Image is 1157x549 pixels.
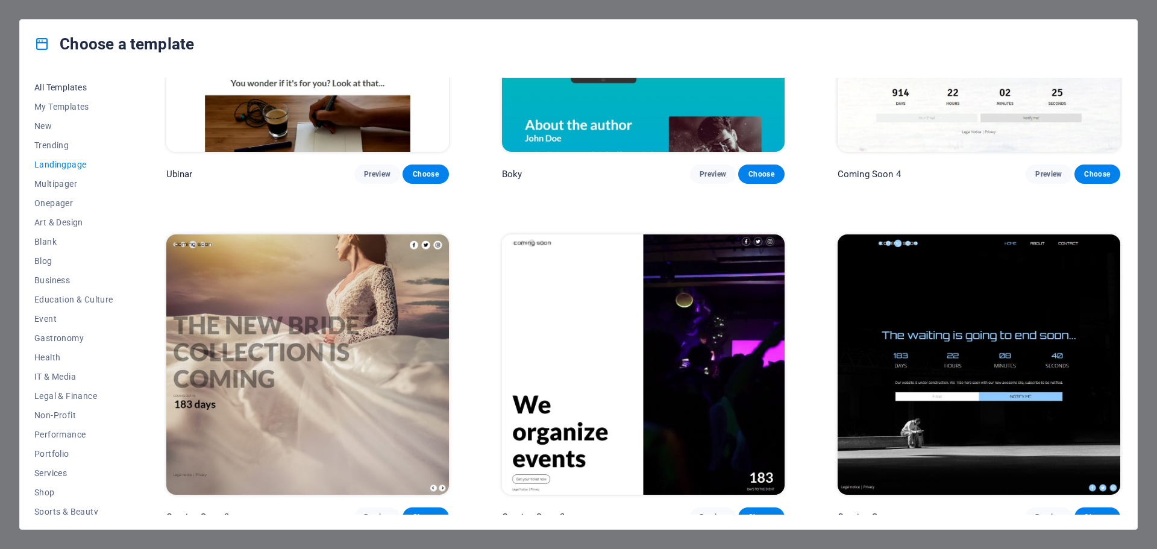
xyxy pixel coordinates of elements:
button: Choose [738,165,784,184]
button: Choose [403,165,448,184]
span: Sports & Beauty [34,507,113,516]
span: Preview [364,169,390,179]
img: Coming Soon 3 [166,234,449,495]
span: Services [34,468,113,478]
span: Education & Culture [34,295,113,304]
button: Gastronomy [34,328,113,348]
span: My Templates [34,102,113,111]
button: Preview [354,165,400,184]
button: Sports & Beauty [34,502,113,521]
span: Onepager [34,198,113,208]
img: Coming Soon [838,234,1120,495]
button: Choose [1074,507,1120,527]
button: Legal & Finance [34,386,113,406]
span: Choose [412,169,439,179]
button: Preview [690,507,736,527]
span: Choose [748,169,774,179]
button: Trending [34,136,113,155]
p: Boky [502,168,522,180]
button: Landingpage [34,155,113,174]
span: Landingpage [34,160,113,169]
button: All Templates [34,78,113,97]
span: Performance [34,430,113,439]
span: Health [34,353,113,362]
span: Multipager [34,179,113,189]
button: Preview [1026,507,1071,527]
button: Preview [354,507,400,527]
span: Preview [1035,512,1062,522]
p: Ubinar [166,168,193,180]
img: Coming Soon 2 [502,234,785,495]
span: Non-Profit [34,410,113,420]
span: New [34,121,113,131]
h4: Choose a template [34,34,194,54]
button: Shop [34,483,113,502]
span: Portfolio [34,449,113,459]
p: Coming Soon 4 [838,168,901,180]
button: New [34,116,113,136]
button: Blog [34,251,113,271]
span: Art & Design [34,218,113,227]
button: Blank [34,232,113,251]
span: Trending [34,140,113,150]
span: Choose [412,512,439,522]
span: Shop [34,488,113,497]
button: Event [34,309,113,328]
button: Non-Profit [34,406,113,425]
p: Coming Soon 2 [502,511,565,523]
button: Choose [1074,165,1120,184]
button: Performance [34,425,113,444]
button: Education & Culture [34,290,113,309]
span: Business [34,275,113,285]
span: Blog [34,256,113,266]
p: Coming Soon 3 [166,511,230,523]
span: Choose [748,512,774,522]
button: Choose [403,507,448,527]
button: IT & Media [34,367,113,386]
button: Preview [1026,165,1071,184]
button: Preview [690,165,736,184]
span: Preview [700,512,726,522]
button: Choose [738,507,784,527]
button: My Templates [34,97,113,116]
span: Preview [1035,169,1062,179]
span: Preview [700,169,726,179]
button: Portfolio [34,444,113,463]
span: Choose [1084,169,1111,179]
span: IT & Media [34,372,113,381]
span: Choose [1084,512,1111,522]
span: Blank [34,237,113,246]
button: Onepager [34,193,113,213]
span: Preview [364,512,390,522]
button: Business [34,271,113,290]
span: Legal & Finance [34,391,113,401]
button: Health [34,348,113,367]
span: Gastronomy [34,333,113,343]
span: All Templates [34,83,113,92]
span: Event [34,314,113,324]
button: Services [34,463,113,483]
button: Art & Design [34,213,113,232]
button: Multipager [34,174,113,193]
p: Coming Soon [838,511,894,523]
